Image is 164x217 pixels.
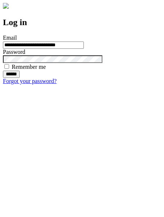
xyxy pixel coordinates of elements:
[3,17,161,27] h2: Log in
[3,35,17,41] label: Email
[3,49,25,55] label: Password
[3,3,9,9] img: logo-4e3dc11c47720685a147b03b5a06dd966a58ff35d612b21f08c02c0306f2b779.png
[3,78,56,84] a: Forgot your password?
[12,64,46,70] label: Remember me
